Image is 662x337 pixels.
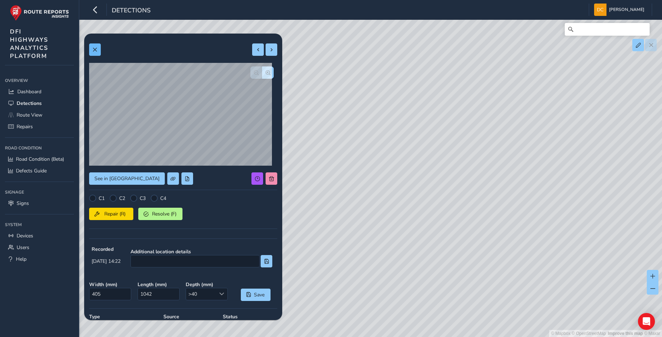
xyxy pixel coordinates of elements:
input: Search [565,23,650,36]
label: C4 [160,195,166,202]
button: Save [241,289,271,301]
a: Help [5,253,74,265]
strong: Source [163,313,218,320]
label: C1 [99,195,105,202]
a: Devices [5,230,74,242]
button: [PERSON_NAME] [594,4,647,16]
a: Detections [5,97,74,109]
label: C3 [140,195,146,202]
a: Signs [5,197,74,209]
strong: Recorded [92,246,121,253]
a: Defects Guide [5,165,74,177]
img: rr logo [10,5,69,21]
span: Help [16,256,27,262]
div: System [5,219,74,230]
span: Detections [17,100,42,107]
span: Road Condition (Beta) [16,156,64,162]
div: Signage [5,187,74,197]
span: Users [17,244,29,251]
button: Repair (R) [89,208,133,220]
a: Road Condition (Beta) [5,153,74,165]
div: Overview [5,75,74,86]
span: Signs [17,200,29,207]
label: C2 [119,195,125,202]
strong: Status [223,313,277,320]
span: Resolve (F) [151,211,177,217]
button: See in Route View [89,172,165,185]
strong: Additional location details [130,248,272,255]
span: Repair (R) [102,211,128,217]
div: Road Condition [5,143,74,153]
p: NOT SET [223,320,277,327]
span: DFI HIGHWAYS ANALYTICS PLATFORM [10,28,48,60]
span: Defects Guide [16,167,47,174]
strong: Type [89,313,158,320]
strong: Length ( mm ) [138,281,181,288]
a: Users [5,242,74,253]
span: [PERSON_NAME] [609,4,644,16]
span: [DATE] 14:22 [92,258,121,265]
a: Repairs [5,121,74,132]
span: Repairs [17,123,33,130]
span: Route View [17,112,42,118]
div: Open Intercom Messenger [638,313,655,330]
a: Route View [5,109,74,121]
span: See in [GEOGRAPHIC_DATA] [94,175,159,182]
div: AI detection [161,311,220,335]
strong: Depth ( mm ) [186,281,229,288]
span: Dashboard [17,88,41,95]
a: Dashboard [5,86,74,97]
img: diamond-layout [594,4,606,16]
span: Save [254,291,265,298]
span: Devices [17,232,33,239]
span: Detections [112,6,151,16]
button: Resolve (F) [138,208,182,220]
span: >40 [186,288,216,300]
strong: Width ( mm ) [89,281,133,288]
